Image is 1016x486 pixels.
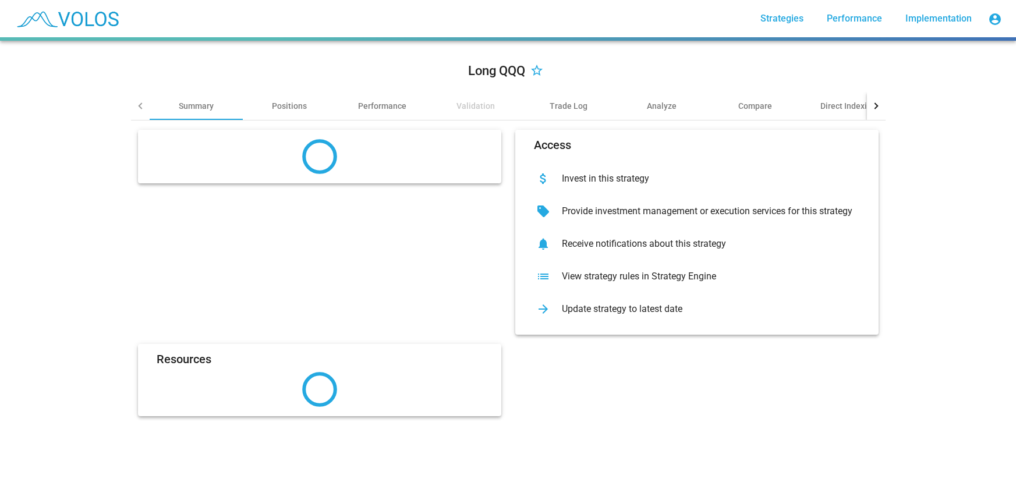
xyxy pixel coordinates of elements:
div: Receive notifications about this strategy [553,238,860,250]
mat-icon: arrow_forward [534,300,553,318]
div: Trade Log [550,100,587,112]
mat-card-title: Resources [157,353,211,365]
button: Receive notifications about this strategy [525,228,869,260]
div: Update strategy to latest date [553,303,860,315]
mat-icon: sell [534,202,553,221]
button: Provide investment management or execution services for this strategy [525,195,869,228]
mat-card-title: Access [534,139,571,151]
button: Invest in this strategy [525,162,869,195]
mat-icon: attach_money [534,169,553,188]
span: Performance [827,13,882,24]
div: Performance [358,100,406,112]
div: Direct Indexing [820,100,876,112]
div: View strategy rules in Strategy Engine [553,271,860,282]
mat-icon: star_border [530,65,544,79]
a: Strategies [751,8,813,29]
a: Performance [817,8,891,29]
button: Update strategy to latest date [525,293,869,325]
div: Long QQQ [468,62,525,80]
a: Implementation [896,8,981,29]
mat-icon: list [534,267,553,286]
div: Analyze [647,100,677,112]
div: Invest in this strategy [553,173,860,185]
div: Validation [456,100,495,112]
div: Provide investment management or execution services for this strategy [553,205,860,217]
div: Compare [738,100,772,112]
img: blue_transparent.png [9,4,125,33]
button: View strategy rules in Strategy Engine [525,260,869,293]
span: Implementation [905,13,972,24]
div: Summary [179,100,214,112]
summary: AccessInvest in this strategyProvide investment management or execution services for this strateg... [131,120,886,425]
div: Positions [272,100,307,112]
mat-icon: account_circle [988,12,1002,26]
span: Strategies [760,13,803,24]
mat-icon: notifications [534,235,553,253]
